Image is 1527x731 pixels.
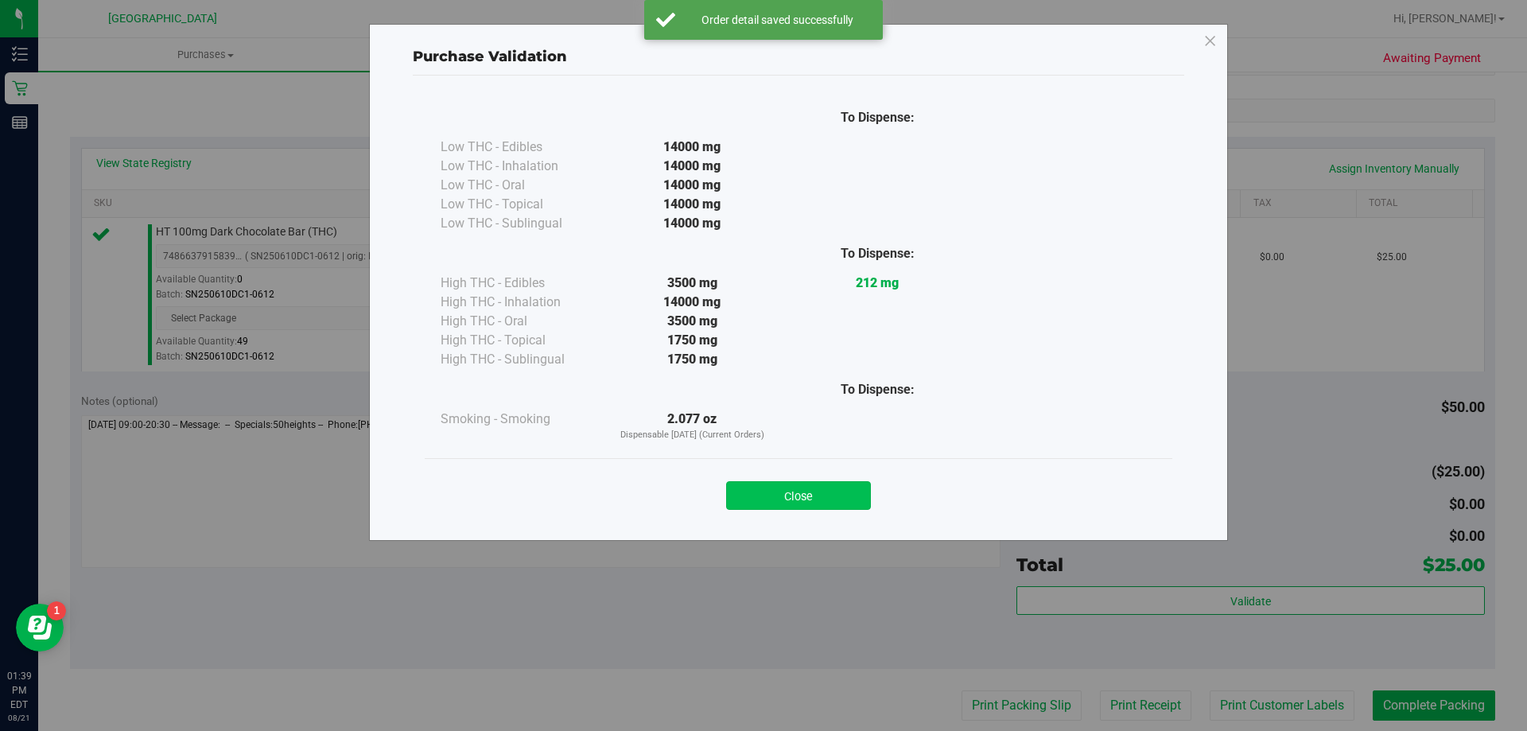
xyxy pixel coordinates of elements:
[413,48,567,65] span: Purchase Validation
[684,12,871,28] div: Order detail saved successfully
[856,275,899,290] strong: 212 mg
[600,429,785,442] p: Dispensable [DATE] (Current Orders)
[441,410,600,429] div: Smoking - Smoking
[600,293,785,312] div: 14000 mg
[441,176,600,195] div: Low THC - Oral
[785,380,970,399] div: To Dispense:
[600,214,785,233] div: 14000 mg
[600,176,785,195] div: 14000 mg
[600,331,785,350] div: 1750 mg
[441,350,600,369] div: High THC - Sublingual
[600,274,785,293] div: 3500 mg
[785,108,970,127] div: To Dispense:
[785,244,970,263] div: To Dispense:
[16,604,64,651] iframe: Resource center
[441,312,600,331] div: High THC - Oral
[441,274,600,293] div: High THC - Edibles
[441,331,600,350] div: High THC - Topical
[441,157,600,176] div: Low THC - Inhalation
[600,350,785,369] div: 1750 mg
[47,601,66,620] iframe: Resource center unread badge
[600,410,785,442] div: 2.077 oz
[441,195,600,214] div: Low THC - Topical
[726,481,871,510] button: Close
[600,157,785,176] div: 14000 mg
[600,312,785,331] div: 3500 mg
[600,138,785,157] div: 14000 mg
[441,214,600,233] div: Low THC - Sublingual
[441,138,600,157] div: Low THC - Edibles
[600,195,785,214] div: 14000 mg
[441,293,600,312] div: High THC - Inhalation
